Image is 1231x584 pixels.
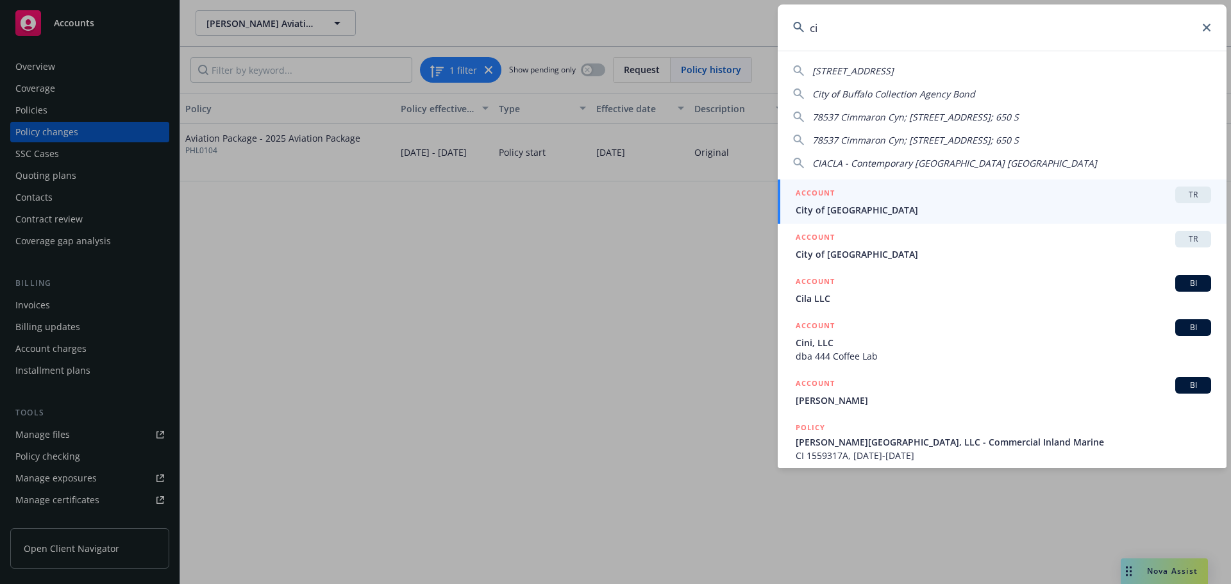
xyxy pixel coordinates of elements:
span: dba 444 Coffee Lab [796,349,1211,363]
span: City of [GEOGRAPHIC_DATA] [796,247,1211,261]
span: BI [1180,278,1206,289]
span: [PERSON_NAME][GEOGRAPHIC_DATA], LLC - Commercial Inland Marine [796,435,1211,449]
span: Cila LLC [796,292,1211,305]
a: ACCOUNTBICila LLC [778,268,1227,312]
span: CIACLA - Contemporary [GEOGRAPHIC_DATA] [GEOGRAPHIC_DATA] [812,157,1097,169]
span: [STREET_ADDRESS] [812,65,894,77]
h5: ACCOUNT [796,319,835,335]
span: BI [1180,322,1206,333]
h5: ACCOUNT [796,275,835,290]
span: 78537 Cimmaron Cyn; [STREET_ADDRESS]; 650 S [812,111,1019,123]
span: 78537 Cimmaron Cyn; [STREET_ADDRESS]; 650 S [812,134,1019,146]
a: ACCOUNTTRCity of [GEOGRAPHIC_DATA] [778,179,1227,224]
span: BI [1180,380,1206,391]
span: City of Buffalo Collection Agency Bond [812,88,975,100]
h5: POLICY [796,421,825,434]
span: TR [1180,233,1206,245]
span: [PERSON_NAME] [796,394,1211,407]
a: ACCOUNTBI[PERSON_NAME] [778,370,1227,414]
a: ACCOUNTTRCity of [GEOGRAPHIC_DATA] [778,224,1227,268]
span: TR [1180,189,1206,201]
h5: ACCOUNT [796,187,835,202]
h5: ACCOUNT [796,377,835,392]
a: ACCOUNTBICini, LLCdba 444 Coffee Lab [778,312,1227,370]
input: Search... [778,4,1227,51]
a: POLICY[PERSON_NAME][GEOGRAPHIC_DATA], LLC - Commercial Inland MarineCI 1559317A, [DATE]-[DATE] [778,414,1227,469]
h5: ACCOUNT [796,231,835,246]
span: CI 1559317A, [DATE]-[DATE] [796,449,1211,462]
span: Cini, LLC [796,336,1211,349]
span: City of [GEOGRAPHIC_DATA] [796,203,1211,217]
